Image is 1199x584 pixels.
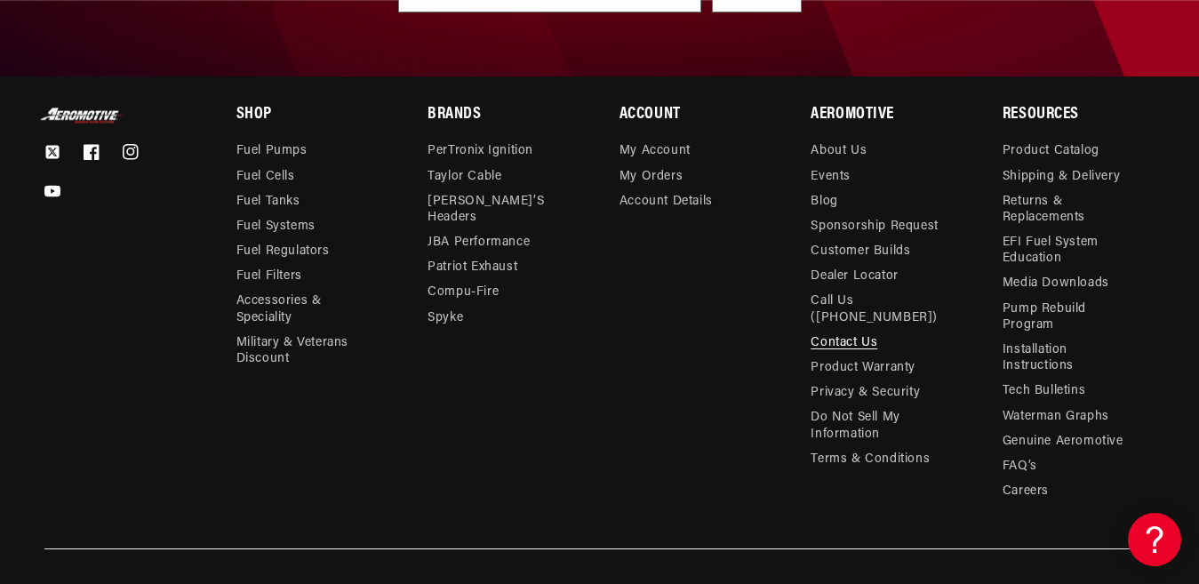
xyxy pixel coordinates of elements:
a: Fuel Regulators [236,239,330,264]
a: Compu-Fire [428,280,499,305]
a: Pump Rebuild Program [1003,297,1141,338]
a: Sponsorship Request [811,214,938,239]
a: Product Catalog [1003,143,1099,164]
a: Contact Us [811,331,877,356]
a: Media Downloads [1003,271,1109,296]
a: Careers [1003,479,1049,504]
a: Events [811,164,851,189]
a: Tech Bulletins [1003,379,1085,404]
a: Customer Builds [811,239,910,264]
a: Genuine Aeromotive [1003,429,1123,454]
a: Fuel Cells [236,164,295,189]
a: Returns & Replacements [1003,189,1141,230]
a: My Orders [619,164,683,189]
a: Fuel Systems [236,214,316,239]
a: FAQ’s [1003,454,1037,479]
a: Do Not Sell My Information [811,405,949,446]
a: JBA Performance [428,230,530,255]
a: Terms & Conditions [811,447,930,472]
a: Account Details [619,189,713,214]
a: Blog [811,189,837,214]
a: Call Us ([PHONE_NUMBER]) [811,289,949,330]
a: Accessories & Speciality [236,289,375,330]
a: Taylor Cable [428,164,501,189]
a: Privacy & Security [811,380,920,405]
a: Fuel Pumps [236,143,308,164]
a: Product Warranty [811,356,915,380]
a: Fuel Filters [236,264,302,289]
img: Aeromotive [38,108,127,124]
a: Fuel Tanks [236,189,300,214]
a: About Us [811,143,867,164]
a: Patriot Exhaust [428,255,517,280]
a: Waterman Graphs [1003,404,1109,429]
a: PerTronix Ignition [428,143,533,164]
a: Military & Veterans Discount [236,331,388,372]
a: Spyke [428,306,463,331]
a: Shipping & Delivery [1003,164,1120,189]
a: EFI Fuel System Education [1003,230,1141,271]
a: My Account [619,143,691,164]
a: [PERSON_NAME]’s Headers [428,189,566,230]
a: Dealer Locator [811,264,898,289]
a: Installation Instructions [1003,338,1141,379]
